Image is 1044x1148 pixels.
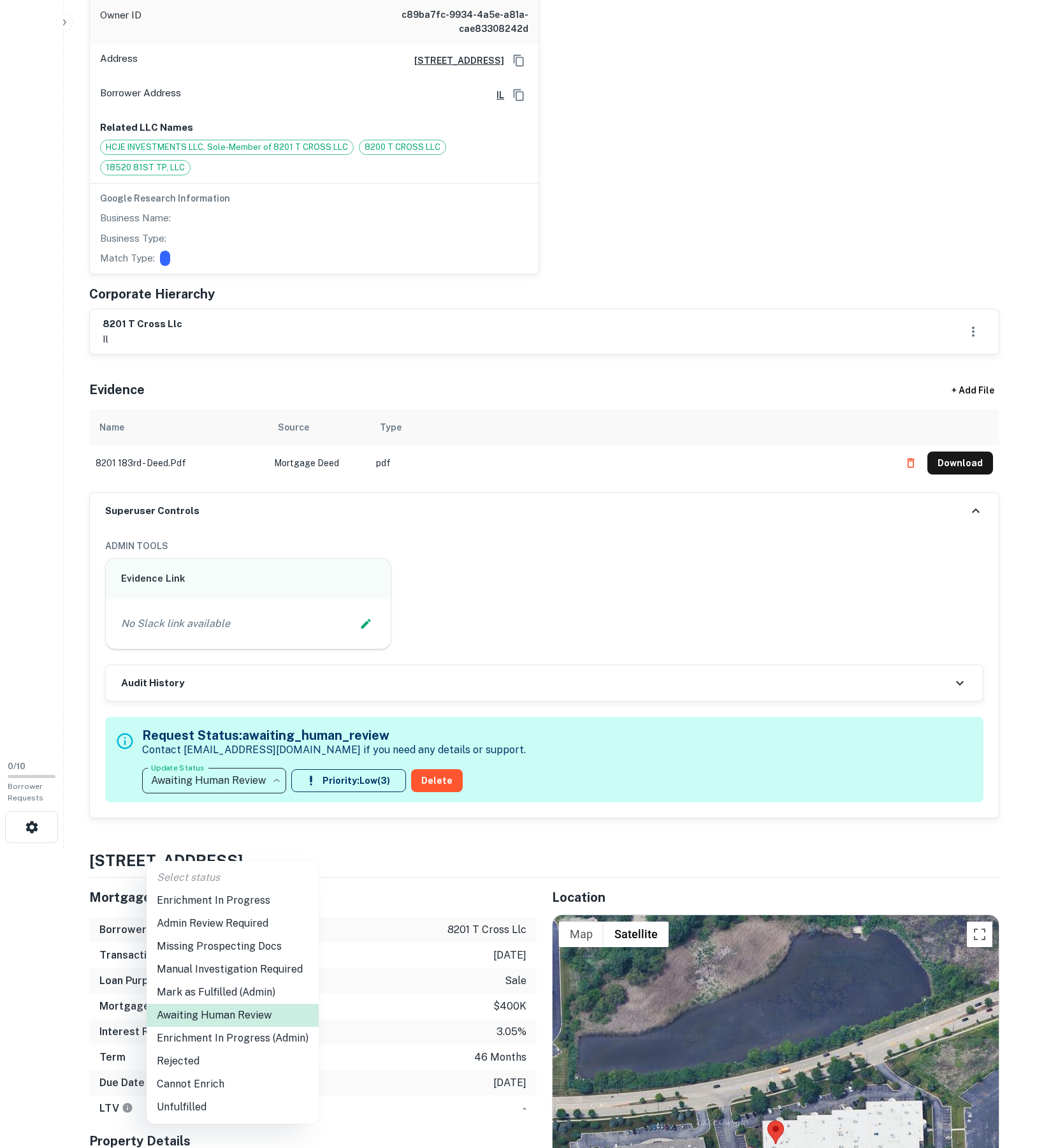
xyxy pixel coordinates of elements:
[147,889,319,912] li: Enrichment In Progress
[147,1027,319,1050] li: Enrichment In Progress (Admin)
[147,1004,319,1027] li: Awaiting Human Review
[980,1046,1044,1107] iframe: Chat Widget
[147,1096,319,1119] li: Unfulfilled
[147,1073,319,1096] li: Cannot Enrich
[147,1050,319,1073] li: Rejected
[147,981,319,1004] li: Mark as Fulfilled (Admin)
[147,935,319,958] li: Missing Prospecting Docs
[147,958,319,981] li: Manual Investigation Required
[147,912,319,935] li: Admin Review Required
